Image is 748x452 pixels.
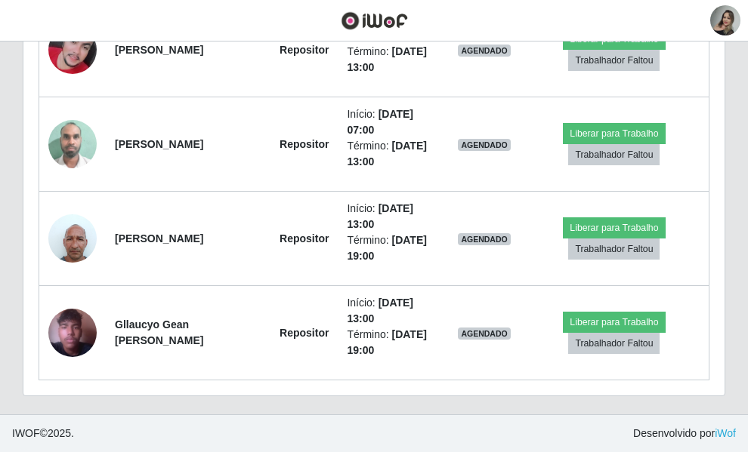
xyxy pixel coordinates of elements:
[347,297,413,324] time: [DATE] 13:00
[341,11,408,30] img: CoreUI Logo
[568,333,660,354] button: Trabalhador Faltou
[458,327,511,340] span: AGENDADO
[568,238,660,260] button: Trabalhador Faltou
[347,295,440,327] li: Início:
[347,232,440,264] li: Término:
[280,44,329,56] strong: Repositor
[12,426,74,441] span: © 2025 .
[347,108,413,136] time: [DATE] 07:00
[115,138,203,150] strong: [PERSON_NAME]
[347,106,440,138] li: Início:
[12,427,40,439] span: IWOF
[563,123,665,144] button: Liberar para Trabalho
[715,427,736,439] a: iWof
[563,217,665,238] button: Liberar para Trabalho
[347,327,440,358] li: Término:
[458,233,511,245] span: AGENDADO
[347,44,440,75] li: Término:
[280,138,329,150] strong: Repositor
[568,50,660,71] button: Trabalhador Faltou
[48,290,97,376] img: 1750804753278.jpeg
[563,312,665,333] button: Liberar para Trabalho
[347,202,413,230] time: [DATE] 13:00
[458,139,511,151] span: AGENDADO
[115,232,203,244] strong: [PERSON_NAME]
[458,45,511,57] span: AGENDADO
[347,138,440,170] li: Término:
[115,44,203,56] strong: [PERSON_NAME]
[115,318,203,346] strong: Gllaucyo Gean [PERSON_NAME]
[633,426,736,441] span: Desenvolvido por
[280,327,329,339] strong: Repositor
[48,26,97,74] img: 1735296854752.jpeg
[48,206,97,270] img: 1737056523425.jpeg
[568,144,660,165] button: Trabalhador Faltou
[280,232,329,244] strong: Repositor
[48,112,97,176] img: 1751466407656.jpeg
[347,201,440,232] li: Início:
